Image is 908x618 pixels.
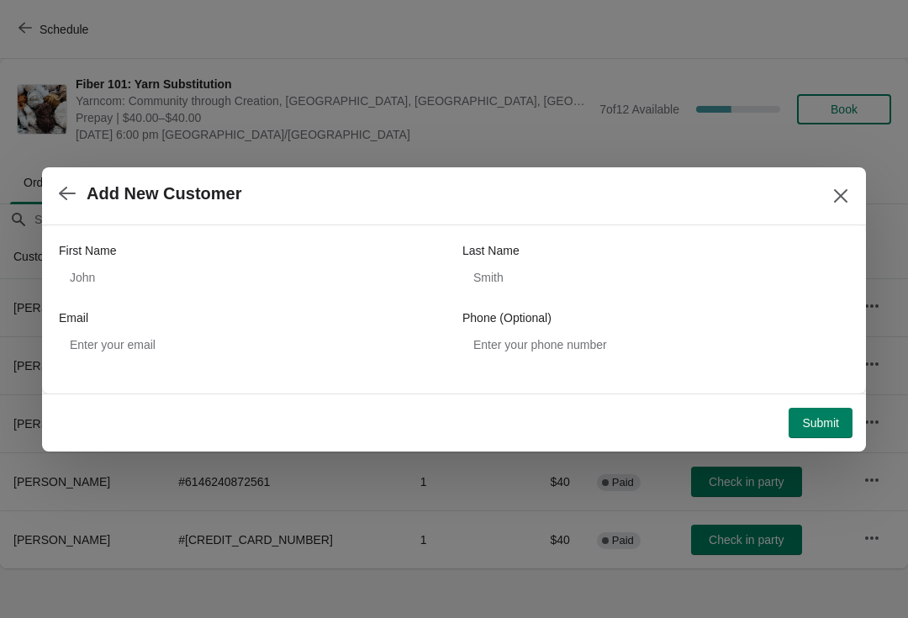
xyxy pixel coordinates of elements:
[59,262,446,293] input: John
[462,330,849,360] input: Enter your phone number
[59,242,116,259] label: First Name
[802,416,839,430] span: Submit
[462,309,552,326] label: Phone (Optional)
[826,181,856,211] button: Close
[462,262,849,293] input: Smith
[59,309,88,326] label: Email
[59,330,446,360] input: Enter your email
[462,242,520,259] label: Last Name
[87,184,241,203] h2: Add New Customer
[789,408,853,438] button: Submit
